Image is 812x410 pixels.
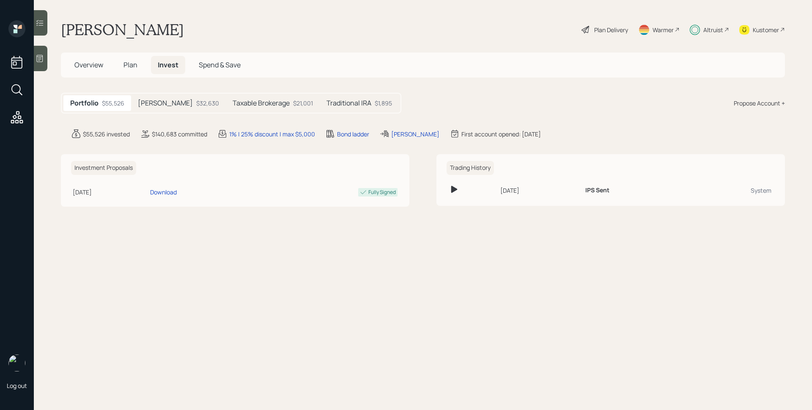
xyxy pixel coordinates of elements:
h5: Portfolio [70,99,99,107]
span: Plan [123,60,137,69]
div: Bond ladder [337,130,369,139]
h1: [PERSON_NAME] [61,20,184,39]
div: [PERSON_NAME] [391,130,439,139]
h6: Trading History [447,161,494,175]
h5: [PERSON_NAME] [138,99,193,107]
div: Warmer [653,25,674,34]
div: $55,526 [102,99,124,108]
div: $21,001 [293,99,313,108]
div: $140,683 committed [152,130,207,139]
div: Propose Account + [734,99,785,108]
img: james-distasi-headshot.png [8,355,25,371]
div: First account opened: [DATE] [461,130,541,139]
div: Download [150,188,177,197]
div: System [687,186,771,195]
span: Overview [74,60,103,69]
span: Spend & Save [199,60,241,69]
div: Altruist [703,25,723,34]
div: Plan Delivery [594,25,628,34]
h5: Traditional IRA [326,99,371,107]
span: Invest [158,60,178,69]
div: $32,630 [196,99,219,108]
div: Log out [7,382,27,390]
div: 1% | 25% discount | max $5,000 [229,130,315,139]
h6: Investment Proposals [71,161,136,175]
h6: IPS Sent [585,187,609,194]
div: Fully Signed [368,188,396,196]
div: [DATE] [73,188,147,197]
h5: Taxable Brokerage [233,99,290,107]
div: [DATE] [500,186,579,195]
div: Kustomer [753,25,779,34]
div: $1,895 [375,99,392,108]
div: $55,526 invested [83,130,130,139]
